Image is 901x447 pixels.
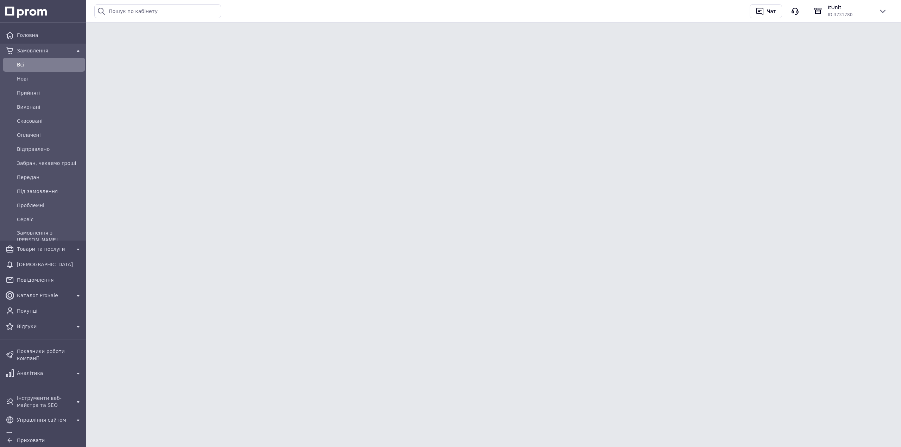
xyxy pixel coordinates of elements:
[765,6,777,17] div: Чат
[17,245,71,253] span: Товари та послуги
[17,276,82,283] span: Повідомлення
[828,12,852,17] span: ID: 3731780
[17,348,82,362] span: Показники роботи компанії
[17,438,45,443] span: Приховати
[17,160,82,167] span: Забран, чекаємо гроші
[17,202,82,209] span: Проблемні
[17,132,82,139] span: Оплачені
[17,261,82,268] span: [DEMOGRAPHIC_DATA]
[17,61,82,68] span: Всi
[17,292,71,299] span: Каталог ProSale
[17,117,82,124] span: Скасовані
[17,89,82,96] span: Прийняті
[17,370,71,377] span: Аналітика
[17,229,82,243] span: Замовлення з [PERSON_NAME]
[17,188,82,195] span: Під замовлення
[17,216,82,223] span: Сервіс
[17,146,82,153] span: Відправлено
[17,395,71,409] span: Інструменти веб-майстра та SEO
[750,4,782,18] button: Чат
[17,47,71,54] span: Замовлення
[17,174,82,181] span: Передан
[17,432,71,439] span: Гаманець компанії
[17,32,82,39] span: Головна
[17,75,82,82] span: Нові
[828,4,873,11] span: ItUnit
[17,103,82,110] span: Виконані
[17,416,71,423] span: Управління сайтом
[94,4,221,18] input: Пошук по кабінету
[17,323,71,330] span: Відгуки
[17,307,82,314] span: Покупці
